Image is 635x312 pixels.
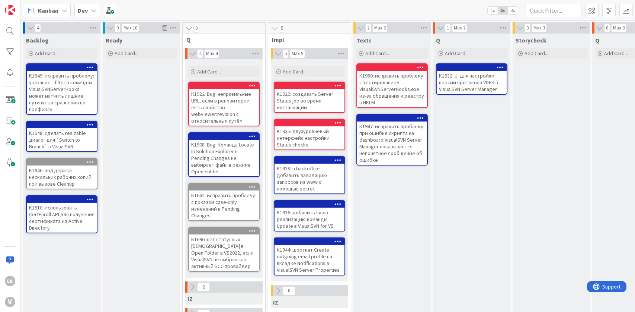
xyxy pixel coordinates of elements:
[275,89,344,112] div: K1929: создавать Server Status job во время инсталляции
[189,89,259,126] div: K1922: Bug: неправильные URL, если в репозитории есть свойство webviewer:revision с относительным...
[124,26,137,30] div: Max 10
[35,23,41,32] span: 4
[357,122,427,165] div: K1947: исправить проблему: при ошибке скрипта на dashboard VisualSVN Server Manager показывается ...
[357,115,427,165] div: K1947: исправить проблему: при ошибке скрипта на dashboard VisualSVN Server Manager показывается ...
[533,26,545,30] div: Max 3
[604,23,610,32] span: 0
[445,23,451,32] span: 1
[436,63,507,95] a: K1932: UI для настройки версии протокола VDFS в VisualSVN Server Manager
[27,166,97,189] div: K1946: поддержка нескольких рабочих копий при вызове Cleanup
[189,140,259,176] div: K1908: Bug: Команда Locate in Solution Explorer в Pending Changes не выбирает файл в режиме Open ...
[188,132,260,177] a: K1908: Bug: Команда Locate in Solution Explorer в Pending Changes не выбирает файл в режиме Open ...
[27,122,97,151] div: K1948: сделать resizable диалог для `Switch to Branch` в VisualSVN
[526,4,581,17] input: Quick Filter...
[274,119,345,150] a: K1935: двухуровневый интерфейс настройки Status checks
[189,184,259,220] div: K1662: исправить проблему с показом case-only изменений в Pending Changes
[5,5,15,15] img: Visit kanbanzone.com
[445,50,469,57] span: Add Card...
[188,82,260,126] a: K1922: Bug: неправильные URL, если в репозитории есть свойство webviewer:revision с относительным...
[35,50,59,57] span: Add Card...
[193,24,199,33] span: 8
[27,196,97,233] div: K1910: использовать CertEnroll API для получения сертификата из Active Directory
[365,23,371,32] span: 2
[454,26,465,30] div: Max 2
[26,158,97,189] a: K1946: поддержка нескольких рабочих копий при вызове Cleanup
[206,52,218,56] div: Max 4
[189,190,259,220] div: K1662: исправить проблему с показом case-only изменений в Pending Changes
[272,36,341,43] span: Impl
[27,159,97,189] div: K1946: поддержка нескольких рабочих копий при вызове Cleanup
[365,50,389,57] span: Add Card...
[595,37,599,44] span: Q
[436,37,440,44] span: Q
[275,208,344,231] div: K1936: добавить свою реализацию команды Update в VisualSVN for VS
[273,299,278,306] span: IZ
[525,50,548,57] span: Add Card...
[357,71,427,107] div: K1950: исправить проблему с тестированием VisualSVNServerHooks.exe из-за обращения к реестру в HKLM
[274,82,345,113] a: K1929: создавать Server Status job во время инсталляции
[274,200,345,231] a: K1936: добавить свою реализацию команды Update в VisualSVN for VS
[283,49,289,58] span: 5
[188,227,260,272] a: K1696: нет статусных [DEMOGRAPHIC_DATA] в Open Folder в VS2022, если VisualSVN не выбран как акти...
[274,156,345,194] a: K1938: в backoffice добавить валидацию запросов из www с помощью secret
[189,234,259,271] div: K1696: нет статусных [DEMOGRAPHIC_DATA] в Open Folder в VS2022, если VisualSVN не выбран как акти...
[186,36,256,43] span: Q
[275,157,344,193] div: K1938: в backoffice добавить валидацию запросов из www с помощью secret
[197,49,203,58] span: 4
[275,245,344,275] div: K1944: шорткат Create outgoing email profile на вкладке Notifications в VisualSVN Server Properties
[275,164,344,193] div: K1938: в backoffice добавить валидацию запросов из www с помощью secret
[275,238,344,275] div: K1944: шорткат Create outgoing email profile на вкладке Notifications в VisualSVN Server Properties
[197,283,210,291] span: 2
[283,286,295,295] span: 0
[525,23,530,32] span: 0
[189,133,259,176] div: K1908: Bug: Команда Locate in Solution Explorer в Pending Changes не выбирает файл в режиме Open ...
[274,237,345,275] a: K1944: шорткат Create outgoing email profile на вкладке Notifications в VisualSVN Server Properties
[26,37,49,44] span: Backlog
[26,121,97,152] a: K1948: сделать resizable диалог для `Switch to Branch` в VisualSVN
[106,37,122,44] span: Ready
[26,195,97,233] a: K1910: использовать CertEnroll API для получения сертификата из Active Directory
[613,26,625,30] div: Max 3
[356,114,428,166] a: K1947: исправить проблему: при ошибке скрипта на dashboard VisualSVN Server Manager показывается ...
[27,203,97,233] div: K1910: использовать CertEnroll API для получения сертификата из Active Directory
[279,24,285,33] span: 5
[27,64,97,114] div: K1949: исправить проблему: указание --filter в командах VisualSVNServerHooks может матчить лишние...
[437,64,507,94] div: K1932: UI для настройки версии протокола VDFS в VisualSVN Server Manager
[498,7,508,14] span: 2x
[437,71,507,94] div: K1932: UI для настройки версии протокола VDFS в VisualSVN Server Manager
[27,128,97,151] div: K1948: сделать resizable диалог для `Switch to Branch` в VisualSVN
[292,52,303,56] div: Max 5
[283,68,307,75] span: Add Card...
[275,82,344,112] div: K1929: создавать Server Status job во время инсталляции
[356,63,428,108] a: K1950: исправить проблему с тестированием VisualSVNServerHooks.exe из-за обращения к реестру в HKLM
[188,183,260,221] a: K1662: исправить проблему с показом case-only изменений в Pending Changes
[189,228,259,271] div: K1696: нет статусных [DEMOGRAPHIC_DATA] в Open Folder в VS2022, если VisualSVN не выбран как акти...
[16,1,34,10] span: Support
[27,71,97,114] div: K1949: исправить проблему: указание --filter в командах VisualSVNServerHooks может матчить лишние...
[488,7,498,14] span: 1x
[5,276,15,286] div: EK
[78,7,88,14] b: Dev
[189,82,259,126] div: K1922: Bug: неправильные URL, если в репозитории есть свойство webviewer:revision с относительным...
[115,50,138,57] span: Add Card...
[516,37,546,44] span: Storycheck
[357,64,427,107] div: K1950: исправить проблему с тестированием VisualSVNServerHooks.exe из-за обращения к реестру в HKLM
[356,37,372,44] span: Texts
[187,295,193,302] span: IZ
[5,297,15,307] div: V
[197,68,221,75] span: Add Card...
[275,126,344,149] div: K1935: двухуровневый интерфейс настройки Status checks
[115,23,121,32] span: 0
[604,50,628,57] span: Add Card...
[275,201,344,231] div: K1936: добавить свою реализацию команды Update в VisualSVN for VS
[508,7,518,14] span: 3x
[26,63,97,115] a: K1949: исправить проблему: указание --filter в командах VisualSVNServerHooks может матчить лишние...
[38,6,58,15] span: Kanban
[275,120,344,149] div: K1935: двухуровневый интерфейс настройки Status checks
[374,26,386,30] div: Max 2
